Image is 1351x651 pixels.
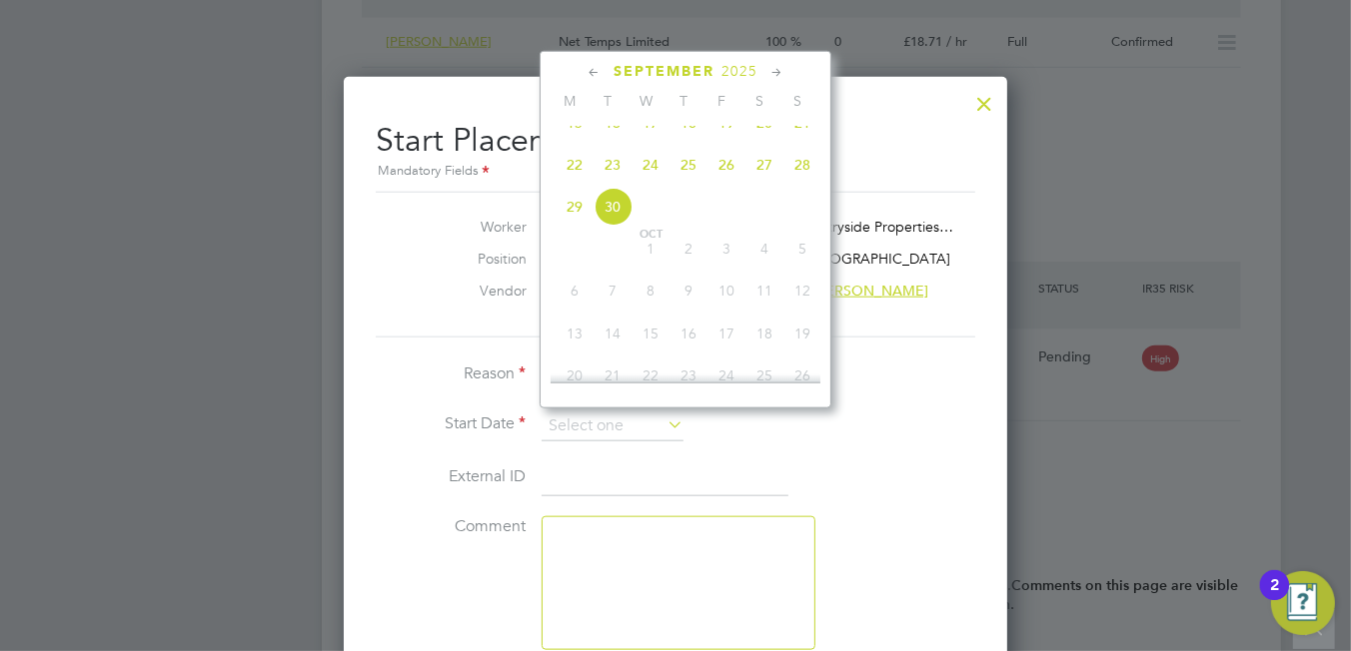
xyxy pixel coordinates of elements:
[702,92,740,110] span: F
[632,230,670,268] span: 1
[417,250,527,268] label: Position
[707,356,745,394] span: 24
[783,272,821,310] span: 12
[813,282,928,300] span: [PERSON_NAME]
[627,92,665,110] span: W
[376,516,526,537] label: Comment
[556,315,594,352] span: 13
[417,282,527,300] label: Vendor
[721,63,757,80] span: 2025
[376,363,526,384] label: Reason
[783,356,821,394] span: 26
[707,230,745,268] span: 3
[614,63,714,80] span: September
[707,272,745,310] span: 10
[806,250,950,268] span: [GEOGRAPHIC_DATA]
[632,356,670,394] span: 22
[594,356,632,394] span: 21
[376,466,526,487] label: External ID
[670,230,707,268] span: 2
[783,315,821,352] span: 19
[632,315,670,352] span: 15
[556,146,594,184] span: 22
[632,230,670,240] span: Oct
[778,92,816,110] span: S
[542,411,683,441] input: Select one
[556,188,594,226] span: 29
[594,146,632,184] span: 23
[376,161,975,183] div: Mandatory Fields
[594,315,632,352] span: 14
[594,272,632,310] span: 7
[551,92,589,110] span: M
[783,146,821,184] span: 28
[745,146,783,184] span: 27
[670,272,707,310] span: 9
[783,230,821,268] span: 5
[745,356,783,394] span: 25
[556,272,594,310] span: 6
[632,272,670,310] span: 8
[745,230,783,268] span: 4
[740,92,778,110] span: S
[589,92,627,110] span: T
[556,356,594,394] span: 20
[670,356,707,394] span: 23
[1271,571,1335,635] button: Open Resource Center, 2 new notifications
[745,272,783,310] span: 11
[417,218,527,236] label: Worker
[707,146,745,184] span: 26
[594,188,632,226] span: 30
[376,105,975,184] h2: Start Placement 305048
[670,315,707,352] span: 16
[670,146,707,184] span: 25
[376,413,526,434] label: Start Date
[707,315,745,352] span: 17
[632,146,670,184] span: 24
[745,315,783,352] span: 18
[793,218,953,236] span: Countryside Properties…
[665,92,702,110] span: T
[1270,585,1279,611] div: 2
